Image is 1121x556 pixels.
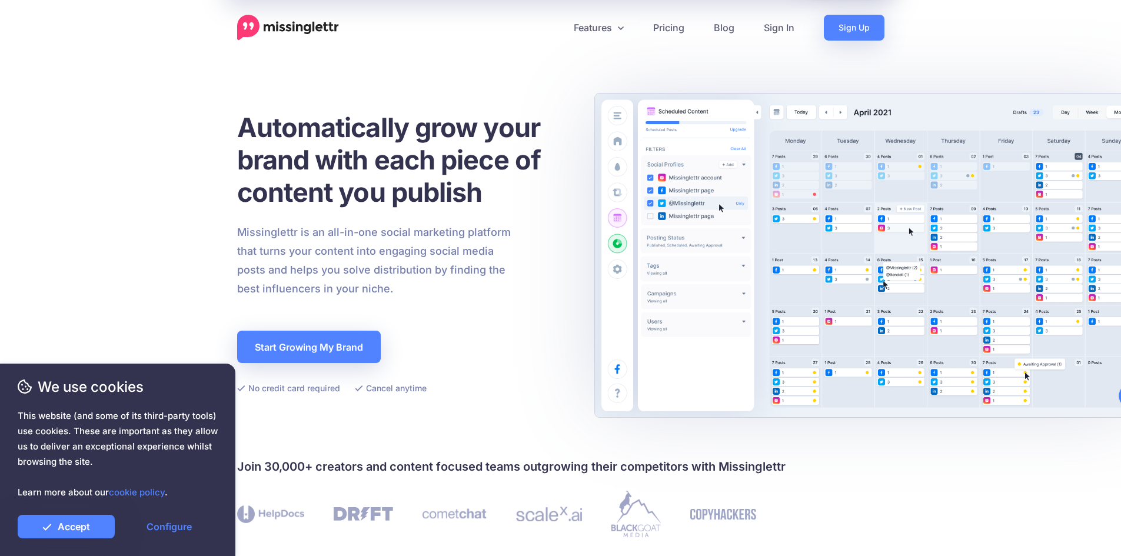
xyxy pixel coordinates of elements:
[824,15,884,41] a: Sign Up
[638,15,699,41] a: Pricing
[699,15,749,41] a: Blog
[749,15,809,41] a: Sign In
[237,457,884,476] h4: Join 30,000+ creators and content focused teams outgrowing their competitors with Missinglettr
[237,381,340,395] li: No credit card required
[559,15,638,41] a: Features
[237,223,511,298] p: Missinglettr is an all-in-one social marketing platform that turns your content into engaging soc...
[237,111,570,208] h1: Automatically grow your brand with each piece of content you publish
[237,15,339,41] a: Home
[121,515,218,538] a: Configure
[18,515,115,538] a: Accept
[237,331,381,363] a: Start Growing My Brand
[355,381,427,395] li: Cancel anytime
[109,487,165,498] a: cookie policy
[18,408,218,500] span: This website (and some of its third-party tools) use cookies. These are important as they allow u...
[18,377,218,397] span: We use cookies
